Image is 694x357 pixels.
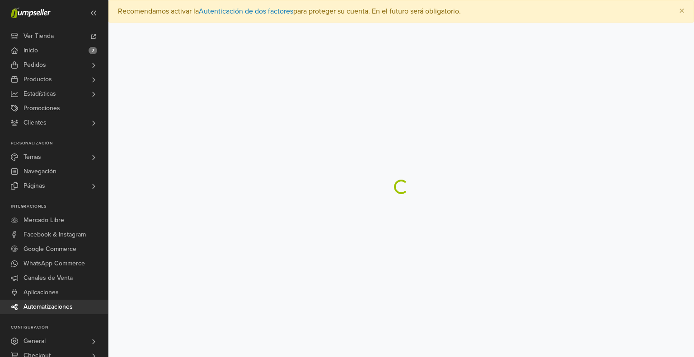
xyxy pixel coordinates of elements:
span: × [679,5,685,18]
span: Canales de Venta [23,271,73,285]
button: Close [670,0,694,22]
span: Ver Tienda [23,29,54,43]
span: Estadísticas [23,87,56,101]
span: 7 [89,47,97,54]
span: Navegación [23,164,56,179]
span: Temas [23,150,41,164]
p: Configuración [11,325,108,330]
span: Clientes [23,116,47,130]
span: General [23,334,46,348]
span: Mercado Libre [23,213,64,227]
p: Integraciones [11,204,108,209]
span: Páginas [23,179,45,193]
span: Google Commerce [23,242,76,256]
p: Personalización [11,141,108,146]
span: Facebook & Instagram [23,227,86,242]
span: Automatizaciones [23,300,73,314]
span: WhatsApp Commerce [23,256,85,271]
span: Productos [23,72,52,87]
a: Autenticación de dos factores [199,7,293,16]
span: Pedidos [23,58,46,72]
span: Inicio [23,43,38,58]
span: Aplicaciones [23,285,59,300]
span: Promociones [23,101,60,116]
